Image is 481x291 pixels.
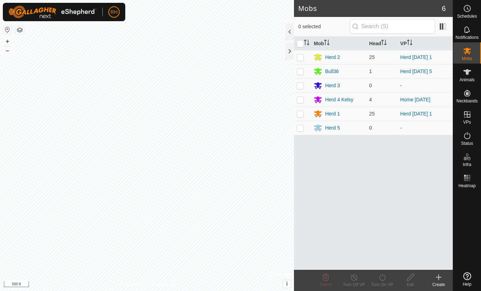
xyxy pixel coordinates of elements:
button: Map Layers [16,26,24,34]
span: RH [110,8,118,16]
span: Heatmap [458,184,476,188]
a: Privacy Policy [119,282,146,288]
span: Mobs [462,57,472,61]
button: Reset Map [3,25,12,34]
span: Notifications [456,35,479,40]
button: – [3,46,12,55]
span: 25 [369,54,375,60]
span: 0 [369,83,372,88]
p-sorticon: Activate to sort [324,41,330,46]
div: Herd 1 [325,110,340,118]
span: Help [463,282,471,286]
a: Contact Us [154,282,175,288]
a: Herd [DATE] 5 [400,69,432,74]
span: VPs [463,120,471,124]
span: 4 [369,97,372,102]
a: Help [453,269,481,289]
a: Herd [DATE] 1 [400,54,432,60]
span: Neckbands [456,99,477,103]
div: Create [425,281,453,288]
span: 25 [369,111,375,117]
button: i [283,280,291,288]
img: Gallagher Logo [8,6,97,18]
button: + [3,37,12,46]
th: Mob [311,37,366,51]
div: Edit [396,281,425,288]
span: Schedules [457,14,477,18]
td: - [397,78,453,93]
span: i [286,281,288,287]
div: Herd 2 [325,54,340,61]
h2: Mobs [298,4,442,13]
div: Herd 3 [325,82,340,89]
span: Infra [463,162,471,167]
td: - [397,121,453,135]
span: 0 [369,125,372,131]
span: 0 selected [298,23,349,30]
a: Herd [DATE] 1 [400,111,432,117]
div: Turn Off VP [340,281,368,288]
th: VP [397,37,453,51]
div: Herd 5 [325,124,340,132]
p-sorticon: Activate to sort [407,41,413,46]
p-sorticon: Activate to sort [381,41,387,46]
span: 1 [369,69,372,74]
span: 6 [442,3,446,14]
span: Status [461,141,473,145]
input: Search (S) [350,19,435,34]
span: Delete [320,282,332,287]
p-sorticon: Activate to sort [304,41,309,46]
th: Head [366,37,397,51]
div: Herd 4 Kelsy [325,96,353,103]
div: Bull36 [325,68,339,75]
a: Home [DATE] [400,97,430,102]
span: Animals [459,78,475,82]
div: Turn On VP [368,281,396,288]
